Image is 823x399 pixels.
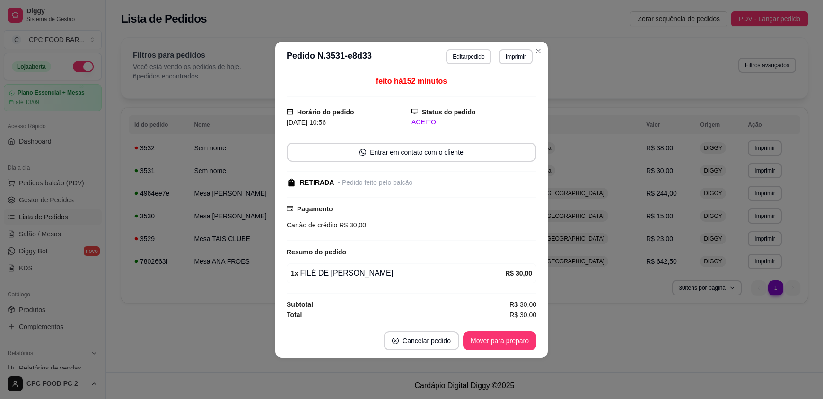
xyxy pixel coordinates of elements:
div: FILÉ DE [PERSON_NAME] [291,268,505,279]
span: Cartão de crédito [287,221,337,229]
div: RETIRADA [300,178,334,188]
span: R$ 30,00 [509,299,536,310]
strong: R$ 30,00 [505,269,532,277]
div: - Pedido feito pelo balcão [338,178,412,188]
button: Close [531,43,546,59]
span: R$ 30,00 [509,310,536,320]
span: [DATE] 10:56 [287,119,326,126]
strong: Total [287,311,302,319]
div: ACEITO [411,117,536,127]
strong: Status do pedido [422,108,476,116]
button: close-circleCancelar pedido [384,331,459,350]
button: Imprimir [499,49,533,64]
span: whats-app [359,149,366,156]
strong: Subtotal [287,301,313,308]
span: close-circle [392,338,399,344]
button: Editarpedido [446,49,491,64]
span: calendar [287,108,293,115]
span: desktop [411,108,418,115]
strong: Resumo do pedido [287,248,346,256]
h3: Pedido N. 3531-e8d33 [287,49,372,64]
span: feito há 152 minutos [376,77,447,85]
button: whats-appEntrar em contato com o cliente [287,143,536,162]
strong: Horário do pedido [297,108,354,116]
span: R$ 30,00 [337,221,366,229]
strong: Pagamento [297,205,333,213]
span: credit-card [287,205,293,212]
button: Mover para preparo [463,331,536,350]
strong: 1 x [291,269,298,277]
